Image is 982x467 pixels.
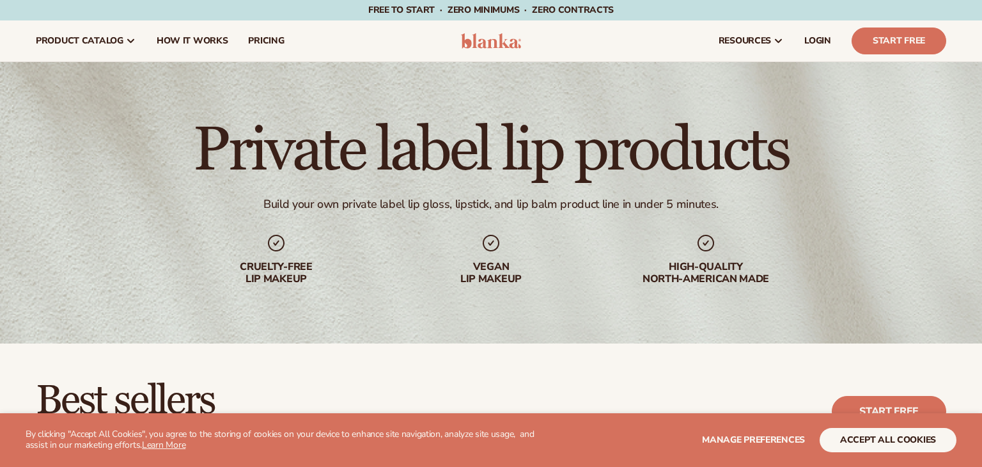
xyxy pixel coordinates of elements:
div: Vegan lip makeup [409,261,573,285]
button: Manage preferences [702,428,805,452]
h1: Private label lip products [193,120,788,182]
span: Manage preferences [702,434,805,446]
img: logo [461,33,522,49]
p: By clicking "Accept All Cookies", you agree to the storing of cookies on your device to enhance s... [26,429,539,451]
a: How It Works [146,20,238,61]
a: resources [708,20,794,61]
span: pricing [248,36,284,46]
h2: Best sellers [36,379,533,422]
div: Cruelty-free lip makeup [194,261,358,285]
button: accept all cookies [820,428,956,452]
span: product catalog [36,36,123,46]
a: product catalog [26,20,146,61]
a: pricing [238,20,294,61]
span: LOGIN [804,36,831,46]
div: Build your own private label lip gloss, lipstick, and lip balm product line in under 5 minutes. [263,197,719,212]
a: Learn More [142,439,185,451]
span: Free to start · ZERO minimums · ZERO contracts [368,4,614,16]
span: How It Works [157,36,228,46]
span: resources [719,36,771,46]
a: LOGIN [794,20,841,61]
a: Start Free [852,28,946,54]
a: Start free [832,396,946,427]
div: High-quality North-american made [624,261,788,285]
